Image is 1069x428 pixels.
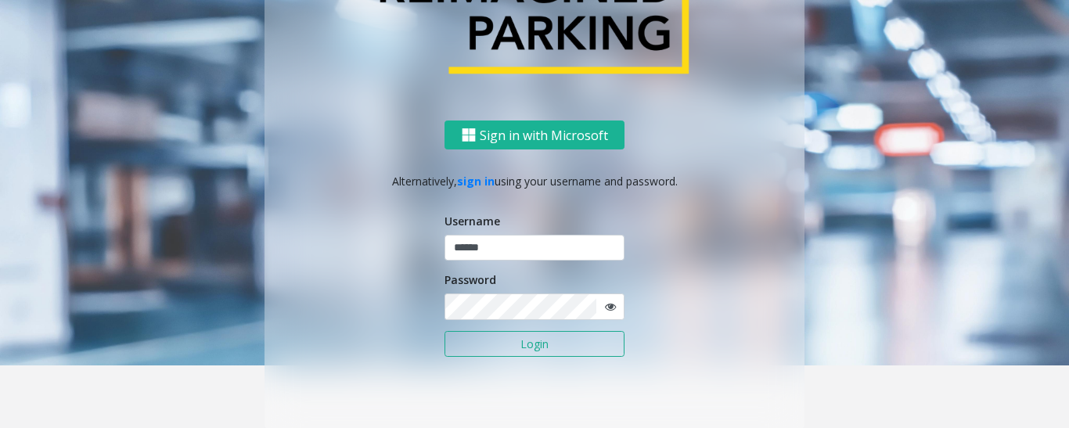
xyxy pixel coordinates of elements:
label: Username [445,213,500,229]
p: Alternatively, using your username and password. [280,173,789,189]
label: Password [445,272,496,288]
button: Login [445,331,624,358]
button: Sign in with Microsoft [445,120,624,149]
a: sign in [457,174,495,189]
